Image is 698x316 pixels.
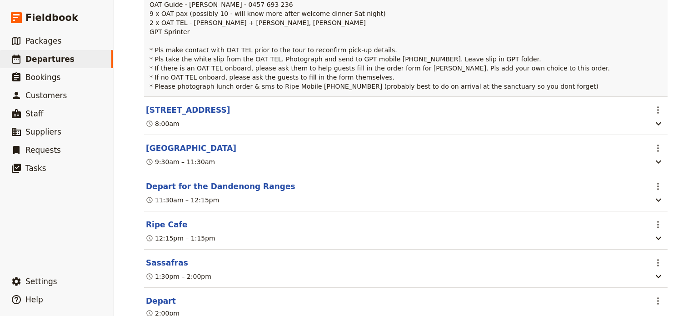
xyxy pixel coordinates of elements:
[146,257,188,268] button: Edit this itinerary item
[25,109,44,118] span: Staff
[25,73,60,82] span: Bookings
[25,36,61,45] span: Packages
[25,55,75,64] span: Departures
[146,272,211,281] div: 1:30pm – 2:00pm
[146,196,219,205] div: 11:30am – 12:15pm
[650,179,666,194] button: Actions
[25,127,61,136] span: Suppliers
[146,105,230,115] button: Edit this itinerary item
[25,145,61,155] span: Requests
[650,255,666,271] button: Actions
[25,277,57,286] span: Settings
[146,181,295,192] button: Edit this itinerary item
[650,140,666,156] button: Actions
[146,219,187,230] button: Edit this itinerary item
[25,164,46,173] span: Tasks
[146,157,215,166] div: 9:30am – 11:30am
[650,217,666,232] button: Actions
[25,295,43,304] span: Help
[146,234,215,243] div: 12:15pm – 1:15pm
[146,143,236,154] button: Edit this itinerary item
[650,102,666,118] button: Actions
[25,91,67,100] span: Customers
[650,293,666,309] button: Actions
[25,11,78,25] span: Fieldbook
[146,296,176,306] button: Edit this itinerary item
[146,119,179,128] div: 8:00am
